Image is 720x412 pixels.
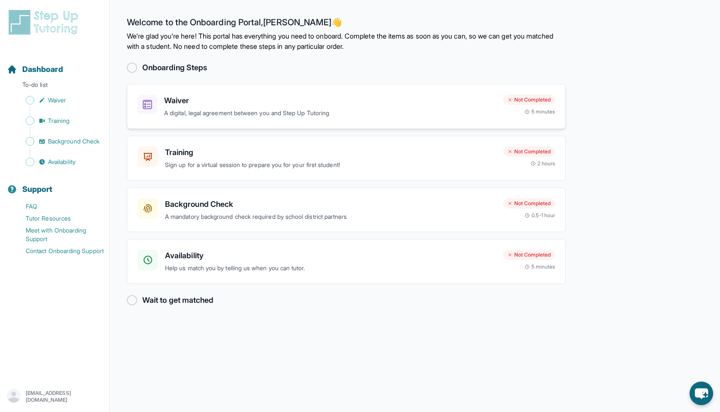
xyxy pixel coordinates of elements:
[7,135,109,147] a: Background Check
[7,156,109,168] a: Availability
[164,95,496,107] h3: Waiver
[503,95,555,105] div: Not Completed
[525,212,555,219] div: 0.5-1 hour
[503,146,555,157] div: Not Completed
[165,212,496,222] p: A mandatory background check required by school district partners
[127,31,566,51] p: We're glad you're here! This portal has everything you need to onboard. Complete the items as soo...
[3,170,106,199] button: Support
[531,160,555,167] div: 2 hours
[22,63,63,75] span: Dashboard
[3,81,106,93] p: To-do list
[7,389,102,404] button: [EMAIL_ADDRESS][DOMAIN_NAME]
[503,250,555,260] div: Not Completed
[7,115,109,127] a: Training
[164,108,496,118] p: A digital, legal agreement between you and Step Up Tutoring
[3,50,106,79] button: Dashboard
[127,239,566,284] a: AvailabilityHelp us match you by telling us when you can tutor.Not Completed5 minutes
[26,390,102,403] p: [EMAIL_ADDRESS][DOMAIN_NAME]
[165,250,496,262] h3: Availability
[7,9,83,36] img: logo
[165,263,496,273] p: Help us match you by telling us when you can tutor.
[127,84,566,129] a: WaiverA digital, legal agreement between you and Step Up TutoringNot Completed5 minutes
[7,212,109,224] a: Tutor Resources
[48,116,70,125] span: Training
[525,108,555,115] div: 5 minutes
[7,200,109,212] a: FAQ
[7,245,109,257] a: Contact Onboarding Support
[127,17,566,31] h2: Welcome to the Onboarding Portal, [PERSON_NAME] 👋
[165,198,496,210] h3: Background Check
[22,183,53,195] span: Support
[690,382,713,405] button: chat-button
[7,94,109,106] a: Waiver
[503,198,555,209] div: Not Completed
[525,263,555,270] div: 5 minutes
[127,188,566,233] a: Background CheckA mandatory background check required by school district partnersNot Completed0.5...
[7,63,63,75] a: Dashboard
[7,224,109,245] a: Meet with Onboarding Support
[165,146,496,158] h3: Training
[48,158,75,166] span: Availability
[165,160,496,170] p: Sign up for a virtual session to prepare you for your first student!
[127,136,566,181] a: TrainingSign up for a virtual session to prepare you for your first student!Not Completed2 hours
[48,137,99,146] span: Background Check
[142,294,213,306] h2: Wait to get matched
[142,62,207,74] h2: Onboarding Steps
[48,96,66,104] span: Waiver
